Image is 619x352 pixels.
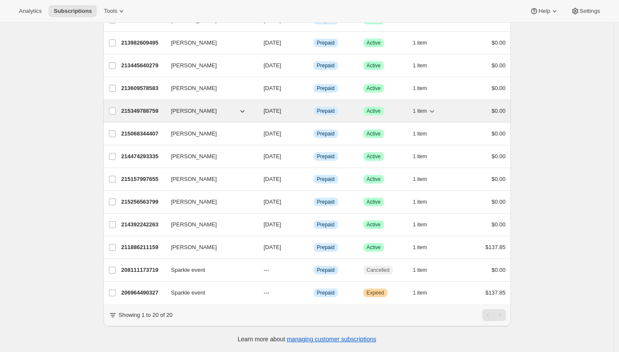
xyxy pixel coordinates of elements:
span: Sparkle event [171,266,205,274]
div: 211886211159[PERSON_NAME][DATE]InfoPrepaidSuccessActive1 item$137.85 [121,241,506,253]
span: Analytics [19,8,42,15]
div: 214474293335[PERSON_NAME][DATE]InfoPrepaidSuccessActive1 item$0.00 [121,150,506,162]
span: [PERSON_NAME] [171,129,217,138]
span: Prepaid [317,176,335,183]
p: 215349788759 [121,107,164,115]
button: [PERSON_NAME] [166,218,252,232]
div: 206964490327Sparkle event---InfoPrepaidWarningExpired1 item$137.85 [121,287,506,299]
span: [PERSON_NAME] [171,61,217,70]
span: [DATE] [264,176,281,182]
p: 208111173719 [121,266,164,274]
p: 215068344407 [121,129,164,138]
span: 1 item [413,153,427,160]
button: Sparkle event [166,263,252,277]
p: Learn more about [238,335,376,343]
span: Prepaid [317,199,335,205]
button: 1 item [413,196,437,208]
span: 1 item [413,62,427,69]
button: 1 item [413,241,437,253]
span: 1 item [413,244,427,251]
span: 1 item [413,267,427,274]
div: 215157997655[PERSON_NAME][DATE]InfoPrepaidSuccessActive1 item$0.00 [121,173,506,185]
span: Help [538,8,550,15]
p: 214474293335 [121,152,164,161]
span: [DATE] [264,153,281,159]
span: [DATE] [264,199,281,205]
span: [DATE] [264,85,281,91]
button: 1 item [413,287,437,299]
span: [PERSON_NAME] [171,198,217,206]
button: Analytics [14,5,47,17]
button: Help [525,5,564,17]
button: 1 item [413,173,437,185]
span: 1 item [413,130,427,137]
span: [DATE] [264,244,281,250]
button: 1 item [413,150,437,162]
div: 213982609495[PERSON_NAME][DATE]InfoPrepaidSuccessActive1 item$0.00 [121,37,506,49]
span: $0.00 [492,62,506,69]
button: 1 item [413,128,437,140]
span: Cancelled [367,267,390,274]
span: 1 item [413,108,427,114]
span: [PERSON_NAME] [171,243,217,252]
button: Tools [99,5,131,17]
a: managing customer subscriptions [287,336,376,343]
button: [PERSON_NAME] [166,81,252,95]
span: Active [367,153,381,160]
span: Active [367,199,381,205]
span: Prepaid [317,244,335,251]
span: --- [264,289,269,296]
div: 214392242263[PERSON_NAME][DATE]InfoPrepaidSuccessActive1 item$0.00 [121,219,506,231]
span: Settings [580,8,600,15]
p: 211886211159 [121,243,164,252]
span: $0.00 [492,85,506,91]
p: 213609578583 [121,84,164,93]
span: [PERSON_NAME] [171,84,217,93]
span: [PERSON_NAME] [171,152,217,161]
div: 213445640279[PERSON_NAME][DATE]InfoPrepaidSuccessActive1 item$0.00 [121,60,506,72]
span: 1 item [413,199,427,205]
div: 215068344407[PERSON_NAME][DATE]InfoPrepaidSuccessActive1 item$0.00 [121,128,506,140]
span: $0.00 [492,176,506,182]
p: 215157997655 [121,175,164,184]
span: $137.85 [486,244,506,250]
span: $0.00 [492,221,506,228]
span: $0.00 [492,199,506,205]
button: Sparkle event [166,286,252,300]
span: 1 item [413,289,427,296]
button: [PERSON_NAME] [166,59,252,72]
span: Active [367,130,381,137]
p: 214392242263 [121,220,164,229]
span: Expired [367,289,384,296]
span: Prepaid [317,108,335,114]
span: $0.00 [492,130,506,137]
span: [DATE] [264,221,281,228]
span: Active [367,62,381,69]
button: [PERSON_NAME] [166,104,252,118]
span: Active [367,176,381,183]
span: [DATE] [264,130,281,137]
button: 1 item [413,82,437,94]
span: Prepaid [317,267,335,274]
nav: Pagination [482,309,506,321]
span: Active [367,39,381,46]
span: Active [367,85,381,92]
button: [PERSON_NAME] [166,195,252,209]
button: 1 item [413,37,437,49]
div: 215349788759[PERSON_NAME][DATE]InfoPrepaidSuccessActive1 item$0.00 [121,105,506,117]
p: 215256563799 [121,198,164,206]
span: $0.00 [492,39,506,46]
span: 1 item [413,39,427,46]
span: Prepaid [317,153,335,160]
span: $0.00 [492,108,506,114]
span: Active [367,221,381,228]
span: [DATE] [264,62,281,69]
div: 208111173719Sparkle event---InfoPrepaidCancelled1 item$0.00 [121,264,506,276]
p: Showing 1 to 20 of 20 [119,311,173,319]
span: $0.00 [492,153,506,159]
span: 1 item [413,176,427,183]
span: Prepaid [317,85,335,92]
span: Prepaid [317,289,335,296]
span: [DATE] [264,108,281,114]
span: Active [367,244,381,251]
